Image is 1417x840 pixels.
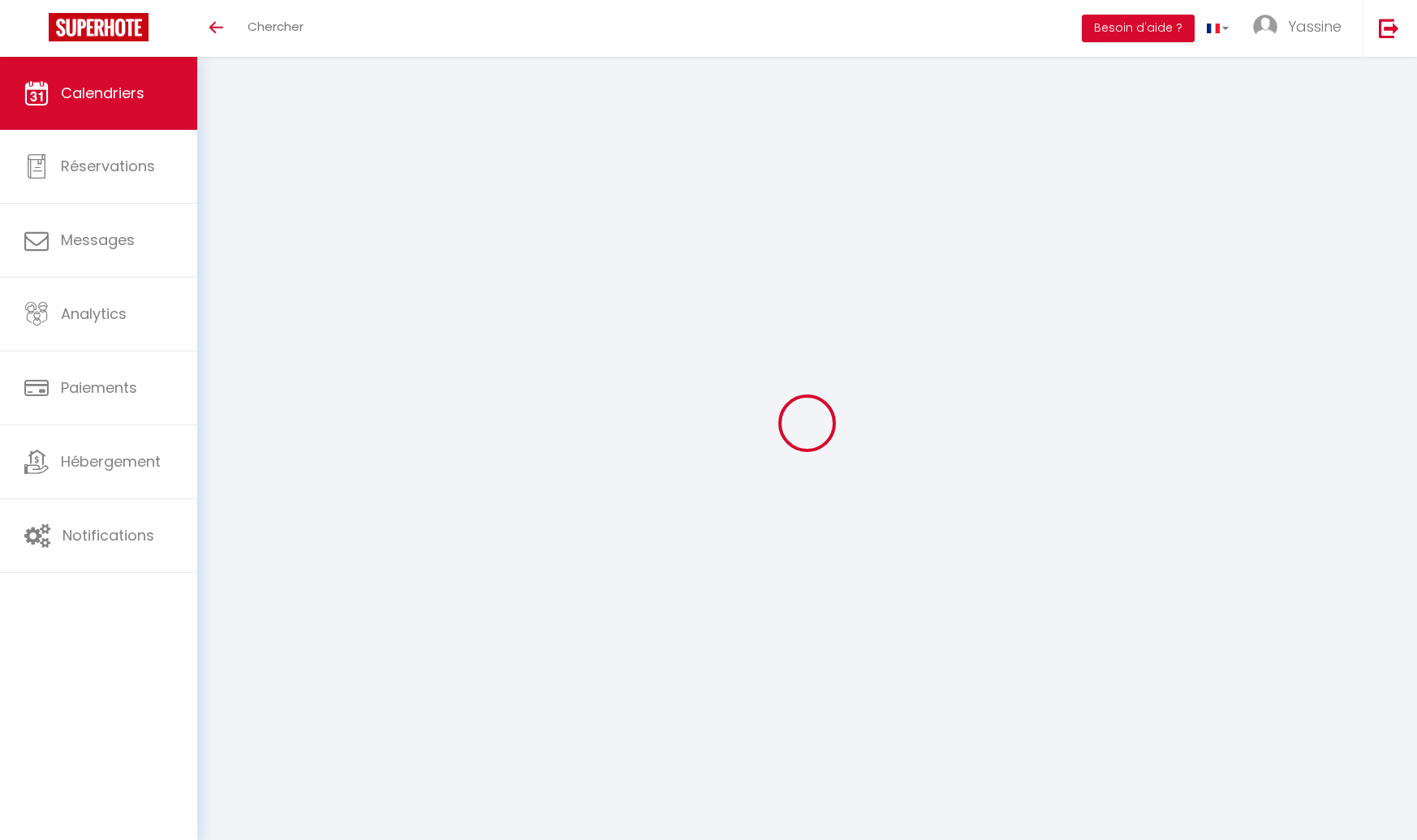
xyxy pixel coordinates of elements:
span: Hébergement [61,451,161,472]
button: Besoin d'aide ? [1082,15,1195,42]
span: Réservations [61,156,155,176]
img: ... [1253,15,1277,39]
span: Notifications [62,525,154,545]
span: Yassine [1288,16,1342,37]
img: logout [1379,18,1399,38]
span: Paiements [61,377,137,398]
span: Messages [61,230,135,250]
img: Super Booking [49,13,149,41]
span: Chercher [248,18,304,35]
span: Calendriers [61,83,144,103]
span: Analytics [61,304,127,324]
